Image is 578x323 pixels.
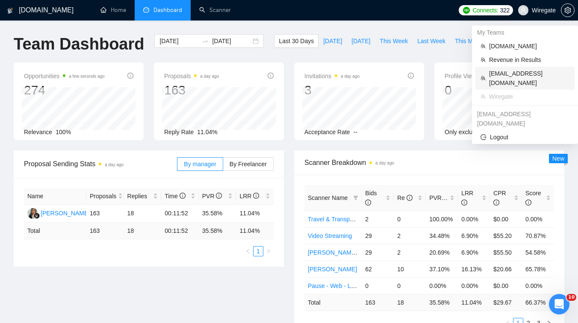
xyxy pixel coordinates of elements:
span: By Freelancer [230,161,267,167]
span: Score [525,190,541,206]
a: GA[PERSON_NAME] [27,209,90,216]
span: 😃 [163,235,175,252]
span: user [520,7,526,13]
span: Opportunities [24,71,105,81]
div: 274 [24,82,105,98]
span: Wiregate [489,92,569,101]
span: filter [351,191,360,204]
li: Previous Page [243,246,253,256]
img: logo [7,4,13,18]
button: go back [6,3,22,20]
th: Name [24,188,86,205]
span: team [481,94,486,99]
td: $20.66 [490,261,522,277]
span: -- [354,129,357,135]
span: Logout [481,132,569,142]
span: Acceptance Rate [304,129,350,135]
td: 18 [124,205,162,223]
a: Pause - Web - Laravel [308,282,367,289]
button: left [243,246,253,256]
span: info-circle [365,200,371,206]
td: 2 [394,227,426,244]
span: Last Week [417,36,445,46]
td: 20.69% [426,244,458,261]
span: Proposals [90,191,116,201]
span: [EMAIL_ADDRESS][DOMAIN_NAME] [489,69,569,88]
a: Open in help center [113,262,181,269]
div: allanazaroov@gmail.com [472,107,578,130]
span: info-circle [268,73,274,79]
li: Next Page [263,246,274,256]
time: a day ago [200,74,219,79]
td: 10 [394,261,426,277]
span: team [481,57,486,62]
td: 34.48% [426,227,458,244]
img: GA [27,208,38,219]
a: [PERSON_NAME] [308,266,357,273]
span: Scanner Name [308,194,348,201]
td: 0 [394,211,426,227]
span: LRR [461,190,473,206]
span: 😐 [141,235,153,252]
span: info-circle [253,193,259,199]
td: 0.00% [458,211,490,227]
span: Invitations [304,71,360,81]
td: 0 [394,277,426,294]
div: My Teams [472,26,578,39]
td: 0 [362,277,394,294]
a: 1 [254,247,263,256]
span: info-circle [525,200,531,206]
td: 6.90% [458,227,490,244]
span: Connects: [472,6,498,15]
span: info-circle [407,195,413,201]
td: 11.04% [236,205,274,223]
td: 35.58 % [426,294,458,311]
a: setting [561,7,575,14]
span: info-circle [408,73,414,79]
span: Revenue in Results [489,55,569,65]
span: disappointed reaction [114,235,136,252]
div: 163 [164,82,219,98]
iframe: Intercom live chat [549,294,569,314]
time: a few seconds ago [69,74,104,79]
img: gigradar-bm.png [34,213,40,219]
span: Reply Rate [164,129,194,135]
span: By manager [184,161,216,167]
a: [PERSON_NAME] & Laravel [308,249,384,256]
td: 00:11:52 [161,205,199,223]
span: 322 [500,6,510,15]
span: This Week [380,36,408,46]
div: Close [273,3,289,19]
td: $0.00 [490,277,522,294]
td: 11.04 % [458,294,490,311]
span: Bids [365,190,377,206]
span: Proposal Sending Stats [24,159,177,169]
img: upwork-logo.png [463,7,470,14]
td: 163 [362,294,394,311]
a: homeHome [100,6,126,14]
span: 11.04% [197,129,217,135]
td: 2 [394,244,426,261]
td: $55.20 [490,227,522,244]
span: PVR [429,194,449,201]
div: 0 [445,82,507,98]
a: searchScanner [199,6,231,14]
span: [DOMAIN_NAME] [489,41,569,51]
td: 18 [394,294,426,311]
button: This Month [450,34,489,48]
span: team [481,44,486,49]
td: Total [24,223,86,239]
button: [DATE] [318,34,347,48]
span: Relevance [24,129,52,135]
span: 10 [566,294,576,301]
a: Travel & Transportation [308,216,370,223]
span: Re [397,194,413,201]
td: 65.78% [522,261,554,277]
span: info-circle [493,200,499,206]
td: 0.00% [522,211,554,227]
time: a day ago [375,161,394,165]
td: 11.04 % [236,223,274,239]
td: 54.58% [522,244,554,261]
span: info-circle [216,193,222,199]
